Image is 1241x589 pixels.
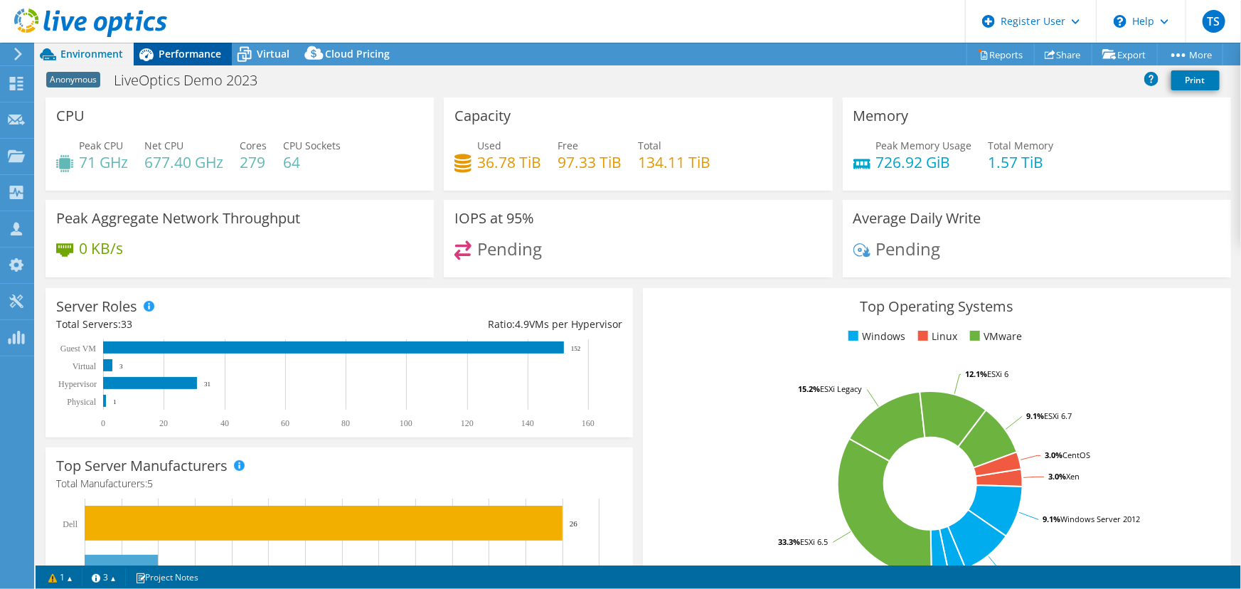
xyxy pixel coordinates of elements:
h4: 677.40 GHz [144,154,223,170]
text: 0 [101,418,105,428]
h4: 726.92 GiB [876,154,972,170]
span: Cloud Pricing [325,47,390,60]
span: Pending [876,237,941,260]
span: Total Memory [989,139,1054,152]
text: 20 [159,418,168,428]
tspan: 33.3% [778,536,800,547]
div: Ratio: VMs per Hypervisor [339,317,622,332]
h3: IOPS at 95% [454,211,534,226]
span: Performance [159,47,221,60]
text: 1 [113,398,117,405]
h4: 36.78 TiB [477,154,541,170]
h4: 134.11 TiB [638,154,710,170]
h4: 1.57 TiB [989,154,1054,170]
h4: 0 KB/s [79,240,123,256]
span: TS [1203,10,1225,33]
text: 152 [571,345,581,352]
tspan: ESXi 6.5 [800,536,828,547]
span: Free [558,139,578,152]
tspan: ESXi 6.7 [1044,410,1072,421]
a: Print [1171,70,1220,90]
text: Guest VM [60,344,96,354]
span: 5 [147,477,153,490]
a: 1 [38,568,82,586]
tspan: CentOS [1062,450,1090,460]
text: 26 [570,519,578,528]
span: 33 [121,317,132,331]
tspan: 12.1% [965,368,987,379]
text: 100 [400,418,412,428]
span: Cores [240,139,267,152]
h4: 71 GHz [79,154,128,170]
a: 3 [82,568,126,586]
span: 4.9 [515,317,529,331]
h3: Server Roles [56,299,137,314]
a: Export [1092,43,1158,65]
text: 80 [341,418,350,428]
text: 3 [119,363,123,370]
tspan: Windows Server 2012 [1060,514,1140,524]
text: Physical [67,397,96,407]
h4: 279 [240,154,267,170]
span: Environment [60,47,123,60]
text: 120 [461,418,474,428]
text: 40 [220,418,229,428]
a: Project Notes [125,568,208,586]
tspan: 15.2% [798,383,820,394]
h1: LiveOptics Demo 2023 [107,73,279,88]
span: Anonymous [46,72,100,87]
tspan: ESXi 6 [987,368,1008,379]
li: VMware [966,329,1022,344]
h3: CPU [56,108,85,124]
tspan: 3.0% [1045,450,1062,460]
h3: Average Daily Write [853,211,981,226]
li: Windows [845,329,905,344]
a: Reports [966,43,1035,65]
tspan: ESXi Legacy [820,383,862,394]
span: Virtual [257,47,289,60]
text: 160 [582,418,595,428]
h3: Peak Aggregate Network Throughput [56,211,300,226]
h3: Memory [853,108,909,124]
span: CPU Sockets [283,139,341,152]
tspan: 3.0% [1048,471,1066,482]
h3: Top Operating Systems [654,299,1220,314]
h4: 64 [283,154,341,170]
text: 140 [521,418,534,428]
tspan: 9.1% [1043,514,1060,524]
div: Total Servers: [56,317,339,332]
span: Used [477,139,501,152]
text: Hypervisor [58,379,97,389]
span: Net CPU [144,139,183,152]
h4: 97.33 TiB [558,154,622,170]
h4: Total Manufacturers: [56,476,622,492]
li: Linux [915,329,957,344]
text: Dell [63,519,78,529]
text: 60 [281,418,289,428]
span: Total [638,139,661,152]
text: 31 [204,381,211,388]
span: Pending [477,237,542,260]
span: Peak Memory Usage [876,139,972,152]
span: Peak CPU [79,139,123,152]
a: Share [1034,43,1092,65]
svg: \n [1114,15,1127,28]
tspan: 9.1% [1026,410,1044,421]
h3: Top Server Manufacturers [56,458,228,474]
tspan: Xen [1066,471,1080,482]
a: More [1157,43,1223,65]
text: Virtual [73,361,97,371]
h3: Capacity [454,108,511,124]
